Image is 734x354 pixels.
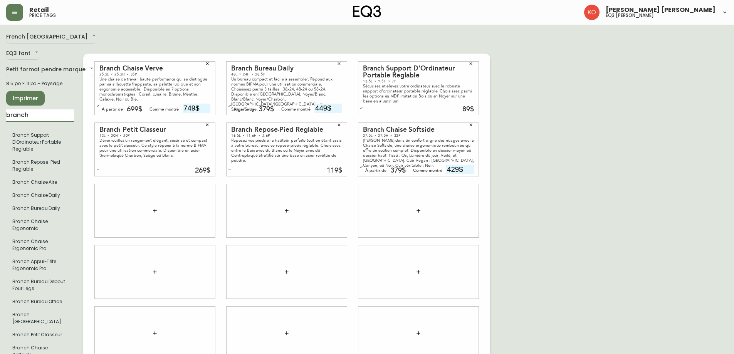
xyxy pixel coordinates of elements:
[6,308,74,328] li: Petit format pendre marque
[231,138,342,163] div: Reposez vos pieds à la hauteur parfaite tout en étant assis à votre bureau, avec ce repose-pieds ...
[606,7,716,13] span: [PERSON_NAME] [PERSON_NAME]
[390,167,406,174] div: 379$
[413,167,442,174] div: Comme montré
[6,176,74,189] li: Petit format pendre marque
[281,106,311,113] div: Comme montré
[149,106,179,113] div: Comme montré
[353,5,381,18] img: logo
[6,235,74,255] li: Petit format pendre marque
[6,255,74,275] li: Petit format pendre marque
[462,106,474,113] div: 89$
[231,65,342,72] div: Branch Bureau Daily
[363,79,474,84] div: 13.5L × 9.5H × 7P
[99,65,210,72] div: Branch Chaise Verve
[6,202,74,215] li: Petit format pendre marque
[6,64,95,76] div: Petit format pendre marque
[102,106,123,113] div: À partir de
[363,65,474,79] div: Branch Support D'Ordinateur Portable Reglable
[259,106,274,113] div: 379$
[446,165,474,174] input: Prix sans le $
[99,126,210,133] div: Branch Petit Classeur
[584,5,600,20] img: 9beb5e5239b23ed26e0d832b1b8f6f2a
[6,109,74,122] input: Recherche
[6,275,74,295] li: Petit format pendre marque
[6,328,74,341] li: Petit format pendre marque
[6,295,74,308] li: Petit format pendre marque
[606,13,654,18] h5: eq3 [PERSON_NAME]
[6,215,74,235] li: Petit format pendre marque
[231,72,342,77] div: 48L × 24H × 28.5P
[99,77,210,102] div: Une chaise de travail haute performance qui se distingue par sa silhouette frappante, sa palette ...
[6,47,40,60] div: EQ3 font
[6,31,97,44] div: French [GEOGRAPHIC_DATA]
[6,91,45,106] button: Imprimer
[363,126,474,133] div: Branch Chaise Softside
[99,72,210,77] div: 25.2L × 25.2H × 35P
[231,126,342,133] div: Branch Repose-Pied Reglable
[365,167,386,174] div: À partir de
[195,167,210,174] div: 269$
[363,138,474,168] div: [PERSON_NAME] dans un confort digne des nuages avec la Chaise Softside, une chaise ergonomique re...
[231,77,342,112] div: Un bureau compact et facile à assembler. Répond aux normes BIFMA pour une utilisation commerciale...
[314,104,342,113] input: Prix sans le $
[29,7,49,13] span: Retail
[127,106,142,113] div: 699$
[6,189,74,202] li: Petit format pendre marque
[29,13,56,18] h5: price tags
[233,106,255,113] div: À partir de
[363,133,474,138] div: 27.5L × 27.5H × 33P
[12,94,39,103] span: Imprimer
[231,133,342,138] div: 16.5L × 11.6H × 2.6P
[99,138,210,158] div: Déverrouillez un rangement élégant, sécurisé et compact avec le petit classeur. Ce style répond à...
[6,129,74,156] li: Petit format pendre marque
[183,104,210,113] input: Prix sans le $
[327,167,342,174] div: 119$
[99,133,210,138] div: 12L × 20H × 20P
[363,84,474,104] div: Sécurisez et élevez votre ordinateur avec le robuste support d'ordinateur portable réglable. Choi...
[6,156,74,176] li: Petit format pendre marque
[6,80,74,87] div: 8.5 po × 11 po – Paysage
